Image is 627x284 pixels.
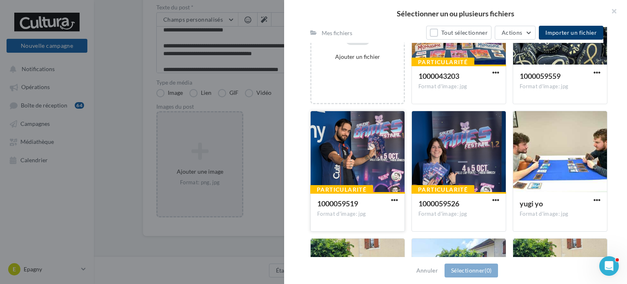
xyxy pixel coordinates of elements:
div: Format d'image: jpg [418,83,499,90]
span: (0) [485,267,491,274]
div: Particularité [411,185,474,194]
span: 1000059526 [418,199,459,208]
button: Tout sélectionner [426,26,491,40]
span: 1000059559 [520,72,560,81]
div: Format d'image: jpg [520,210,600,218]
iframe: Intercom live chat [599,256,619,276]
span: 1000059519 [317,199,358,208]
div: Ajouter un fichier [315,53,400,61]
span: Actions [502,29,522,36]
span: yugi yo [520,199,543,208]
div: Format d'image: jpg [418,210,499,218]
span: Importer un fichier [545,29,597,36]
div: Mes fichiers [322,29,352,37]
button: Importer un fichier [539,26,603,40]
div: Format d'image: jpg [520,83,600,90]
div: Format d'image: jpg [317,210,398,218]
div: Particularité [411,58,474,67]
button: Actions [495,26,536,40]
button: Annuler [413,266,441,275]
div: Particularité [310,185,373,194]
button: Sélectionner(0) [445,264,498,277]
span: 1000043203 [418,72,459,81]
h2: Sélectionner un ou plusieurs fichiers [297,10,614,17]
